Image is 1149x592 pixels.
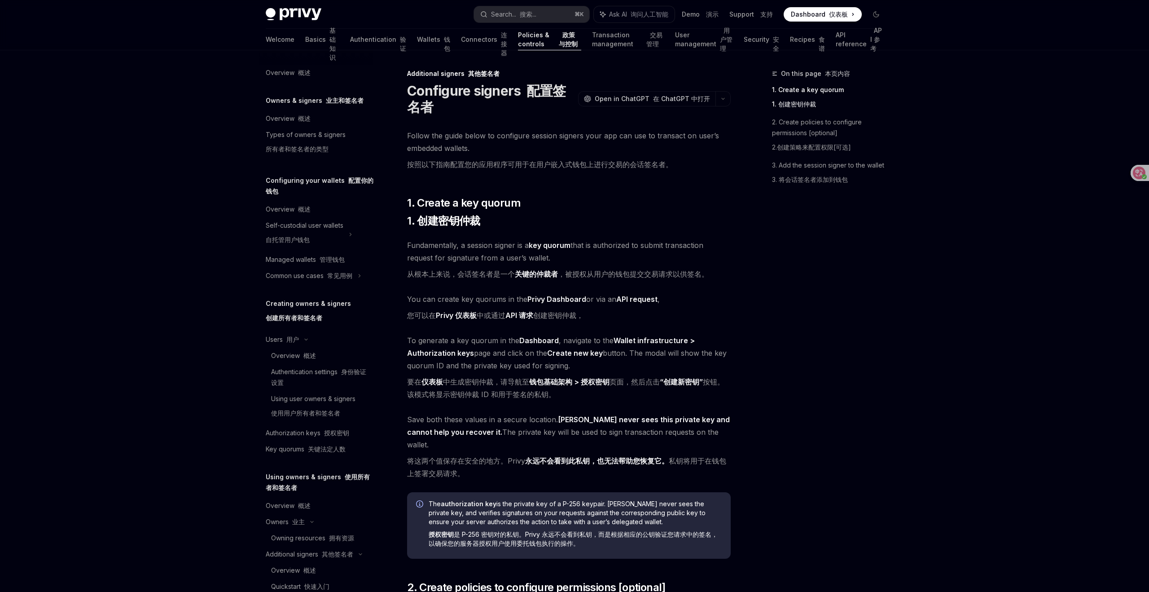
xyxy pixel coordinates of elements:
[320,256,345,263] font: 管理钱包
[784,7,862,22] a: Dashboard 仪表板
[303,566,316,574] font: 概述
[266,236,310,243] font: 自托管用户钱包
[791,10,848,19] span: Dashboard
[407,293,731,325] span: You can create key quorums in the or via an ,
[304,583,329,590] font: 快速入门
[505,311,533,320] a: API 请求
[547,349,603,358] strong: Create new key
[429,499,722,552] span: The is the private key of a P-256 keypair. [PERSON_NAME] never sees the private key, and verifies...
[266,95,364,106] h5: Owners & signers
[324,429,349,437] font: 授权密钥
[518,29,581,50] a: Policies & controls 政策与控制
[772,158,890,190] a: 3. Add the session signer to the wallet3. 将会话签名者添加到钱包
[461,29,507,50] a: Connectors 连接器
[400,35,406,52] font: 验证
[303,352,316,359] font: 概述
[417,29,450,50] a: Wallets 钱包
[836,29,883,50] a: API reference API 参考
[520,10,536,18] font: 搜索...
[653,95,710,102] font: 在 ChatGPT 中打开
[772,100,816,108] font: 1. 创建密钥仲裁
[271,393,355,422] div: Using user owners & signers
[407,377,724,399] font: 要在 中生成密钥仲裁，请导航至 页面，然后点击 按钮。该模式将显示密钥仲裁 ID 和用于签名的私钥。
[266,175,373,197] h5: Configuring your wallets
[266,500,311,511] div: Overview
[259,65,373,81] a: Overview 概述
[529,377,610,386] strong: 钱包基础架构 > 授权密钥
[266,334,299,345] div: Users
[259,110,373,127] a: Overview 概述
[271,409,340,417] font: 使用用户所有者和签名者
[308,445,346,453] font: 关键法定人数
[421,377,443,387] a: 仪表板
[266,428,349,438] div: Authorization keys
[266,113,311,124] div: Overview
[609,10,668,19] span: Ask AI
[266,29,294,50] a: Welcome
[259,498,373,514] a: Overview 概述
[706,10,719,18] font: 演示
[266,67,311,78] div: Overview
[578,91,715,106] button: Open in ChatGPT 在 ChatGPT 中打开
[870,27,882,52] font: API 参考
[781,68,850,79] span: On this page
[329,27,336,61] font: 基础知识
[441,500,496,508] strong: authorization key
[519,336,559,345] a: Dashboard
[772,115,890,158] a: 2. Create policies to configure permissions [optional]2.创建策略来配置权限[可选]
[491,9,536,20] div: Search...
[266,270,352,281] div: Common use cases
[407,456,726,478] font: 将这两个值保存在安全的地方。Privy 私钥将用于在钱包上签署交易请求。
[407,239,731,284] span: Fundamentally, a session signer is a that is authorized to submit transaction request for signatu...
[407,69,731,78] div: Additional signers
[436,311,477,320] a: Privy 仪表板
[525,456,669,465] strong: 永远不会看到此私钥，也无法帮助您恢复它。
[266,444,346,455] div: Key quorums
[271,581,329,592] div: Quickstart
[744,29,779,50] a: Security 安全
[259,425,373,441] a: Authorization keys 授权密钥
[819,35,825,52] font: 食谱
[266,298,351,327] h5: Creating owners & signers
[259,562,373,579] a: Overview 概述
[407,83,566,115] font: 配置签名者
[298,502,311,509] font: 概述
[266,549,353,560] div: Additional signers
[407,214,480,227] font: 1. 创建密钥仲裁
[266,472,373,493] h5: Using owners & signers
[259,252,373,268] a: Managed wallets 管理钱包
[266,129,346,158] div: Types of owners & signers
[829,10,848,18] font: 仪表板
[760,10,773,18] font: 支持
[444,35,450,52] font: 钱包
[559,31,578,48] font: 政策与控制
[292,518,305,526] font: 业主
[407,129,731,174] span: Follow the guide below to configure session signers your app can use to transact on user’s embedd...
[407,415,730,437] strong: [PERSON_NAME] never sees this private key and cannot help you recover it.
[529,241,570,250] a: key quorum
[271,367,368,388] div: Authentication settings
[527,295,586,304] a: Privy Dashboard
[407,334,731,404] span: To generate a key quorum in the , navigate to the page and click on the button. The modal will sh...
[298,115,311,122] font: 概述
[772,143,851,151] font: 2.创建策略来配置权限[可选]
[501,31,507,57] font: 连接器
[326,97,364,104] font: 业主和签名者
[429,530,718,547] font: 是 P-256 密钥对的私钥。Privy 永远不会看到私钥，而是根据相应的公钥验证您请求中的签名，以确保您的服务器授权用户使用委托钱包执行的操作。
[772,83,890,115] a: 1. Create a key quorum1. 创建密钥仲裁
[259,364,373,391] a: Authentication settings 身份验证设置
[407,413,731,483] span: Save both these values in a secure location. The private key will be used to sign transaction req...
[271,565,316,576] div: Overview
[259,348,373,364] a: Overview 概述
[595,94,710,103] span: Open in ChatGPT
[631,10,668,18] font: 询问人工智能
[322,550,353,558] font: 其他签名者
[266,517,305,527] div: Owners
[515,269,558,279] a: 关键的仲裁者
[468,70,500,77] font: 其他签名者
[825,70,850,77] font: 本页内容
[266,145,329,153] font: 所有者和签名者的类型
[286,336,299,343] font: 用户
[266,220,343,249] div: Self-custodial user wallets
[305,29,339,50] a: Basics 基础知识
